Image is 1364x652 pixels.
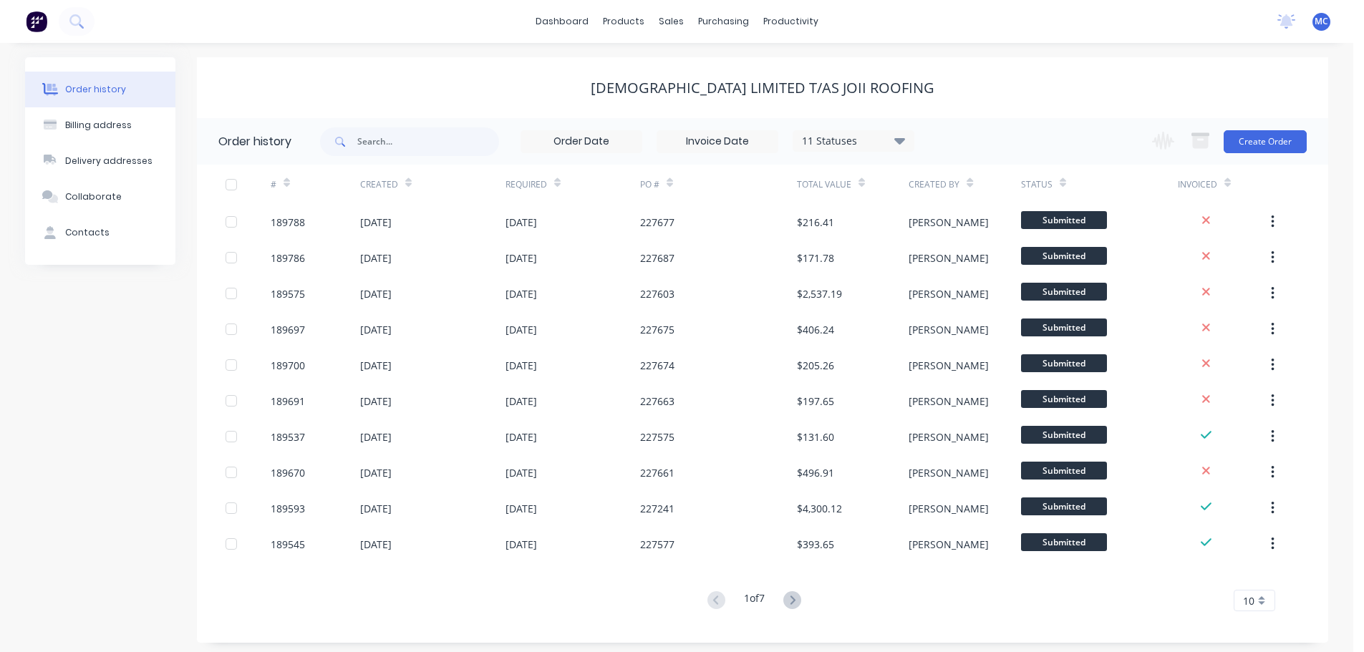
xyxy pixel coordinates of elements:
[1021,211,1107,229] span: Submitted
[744,590,765,611] div: 1 of 7
[1021,283,1107,301] span: Submitted
[909,165,1020,204] div: Created By
[909,286,989,301] div: [PERSON_NAME]
[797,394,834,409] div: $197.65
[25,143,175,179] button: Delivery addresses
[797,501,842,516] div: $4,300.12
[506,537,537,552] div: [DATE]
[797,286,842,301] div: $2,537.19
[360,537,392,552] div: [DATE]
[360,286,392,301] div: [DATE]
[797,429,834,444] div: $131.60
[909,215,989,230] div: [PERSON_NAME]
[506,394,537,409] div: [DATE]
[506,358,537,373] div: [DATE]
[909,322,989,337] div: [PERSON_NAME]
[271,429,305,444] div: 189537
[271,178,276,191] div: #
[360,178,398,191] div: Created
[1178,165,1267,204] div: Invoiced
[640,215,674,230] div: 227677
[1021,178,1053,191] div: Status
[25,215,175,250] button: Contacts
[909,465,989,480] div: [PERSON_NAME]
[521,131,642,152] input: Order Date
[909,501,989,516] div: [PERSON_NAME]
[1315,603,1350,638] iframe: Intercom live chat
[506,178,547,191] div: Required
[360,215,392,230] div: [DATE]
[360,429,392,444] div: [DATE]
[360,394,392,409] div: [DATE]
[640,465,674,480] div: 227661
[1021,318,1107,336] span: Submitted
[271,358,305,373] div: 189700
[640,250,674,266] div: 227687
[640,165,797,204] div: PO #
[65,119,132,132] div: Billing address
[797,358,834,373] div: $205.26
[360,501,392,516] div: [DATE]
[909,250,989,266] div: [PERSON_NAME]
[65,83,126,96] div: Order history
[909,394,989,409] div: [PERSON_NAME]
[1021,462,1107,480] span: Submitted
[797,465,834,480] div: $496.91
[271,322,305,337] div: 189697
[271,537,305,552] div: 189545
[640,322,674,337] div: 227675
[271,250,305,266] div: 189786
[360,465,392,480] div: [DATE]
[1224,130,1307,153] button: Create Order
[1021,354,1107,372] span: Submitted
[271,501,305,516] div: 189593
[1178,178,1217,191] div: Invoiced
[506,165,640,204] div: Required
[506,465,537,480] div: [DATE]
[218,133,291,150] div: Order history
[1315,15,1328,28] span: MC
[909,358,989,373] div: [PERSON_NAME]
[506,429,537,444] div: [DATE]
[271,465,305,480] div: 189670
[591,79,934,97] div: [DEMOGRAPHIC_DATA] Limited T/as Joii Roofing
[271,215,305,230] div: 189788
[25,72,175,107] button: Order history
[506,501,537,516] div: [DATE]
[793,133,914,149] div: 11 Statuses
[1021,533,1107,551] span: Submitted
[528,11,596,32] a: dashboard
[360,322,392,337] div: [DATE]
[640,429,674,444] div: 227575
[756,11,826,32] div: productivity
[65,155,153,167] div: Delivery addresses
[65,226,110,239] div: Contacts
[26,11,47,32] img: Factory
[596,11,652,32] div: products
[640,178,659,191] div: PO #
[360,358,392,373] div: [DATE]
[640,501,674,516] div: 227241
[797,178,851,191] div: Total Value
[1021,247,1107,265] span: Submitted
[360,250,392,266] div: [DATE]
[797,537,834,552] div: $393.65
[506,215,537,230] div: [DATE]
[640,537,674,552] div: 227577
[360,165,506,204] div: Created
[1021,165,1178,204] div: Status
[691,11,756,32] div: purchasing
[1243,593,1254,608] span: 10
[797,165,909,204] div: Total Value
[271,394,305,409] div: 189691
[25,107,175,143] button: Billing address
[271,286,305,301] div: 189575
[1021,426,1107,444] span: Submitted
[506,286,537,301] div: [DATE]
[657,131,778,152] input: Invoice Date
[1021,497,1107,515] span: Submitted
[909,537,989,552] div: [PERSON_NAME]
[652,11,691,32] div: sales
[506,250,537,266] div: [DATE]
[640,394,674,409] div: 227663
